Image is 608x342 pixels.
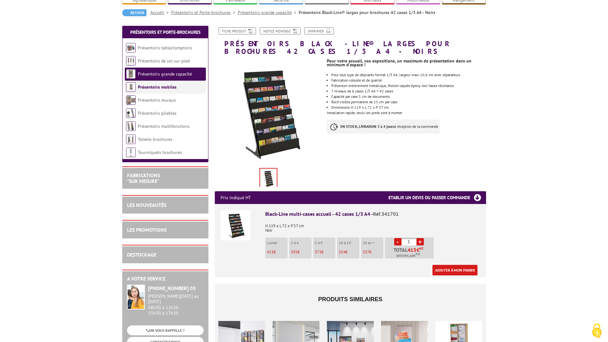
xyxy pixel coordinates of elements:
[341,124,394,129] strong: EN STOCK, LIVRAISON 3 à 4 jours
[291,249,297,255] span: 392
[267,249,274,255] span: 413
[331,78,486,82] li: Fabrication robuste et de qualité
[221,191,251,204] p: Prix indiqué HT
[363,249,369,255] span: 337
[589,323,605,339] img: Cookies (fenêtre modale)
[327,58,471,68] strong: Pour votre accueil, vos expositions, un maximum de présentation dans un minimum d'espace !
[127,276,204,282] h2: A votre service
[126,82,136,92] img: Présentoirs mobiles
[315,250,335,254] p: €
[331,106,486,109] li: Dimensions H 119 x L 72 x P 57 cm
[394,238,402,245] a: -
[318,296,382,302] span: Produits similaires
[265,219,480,233] p: H 119 x L 72 x P 57 cm Noir
[138,123,190,129] a: Présentoirs multifonctions
[126,121,136,131] img: Présentoirs multifonctions
[267,241,288,245] p: L'unité
[260,169,277,188] img: presentoirs_grande_capacite_341701.jpg
[219,27,256,34] a: Fiche produit
[126,56,136,66] img: Présentoirs de sol sur pied
[126,43,136,53] img: Présentoirs table/comptoirs
[138,97,176,103] a: Présentoirs muraux
[215,58,322,166] img: presentoirs_grande_capacite_341701.jpg
[122,9,146,16] a: Retour
[138,149,182,155] a: Tourniquets brochures
[416,252,420,256] sup: TTC
[403,253,414,258] span: 495,60
[138,71,192,77] a: Présentoirs grande capacité
[127,172,160,184] a: FABRICATIONS"Sur Mesure"
[138,110,176,116] a: Présentoirs pliables
[127,325,204,335] a: ON VOUS RAPPELLE ?
[417,247,419,252] span: €
[127,202,166,208] a: LES NOUVEAUTÉS
[291,250,312,254] p: €
[419,246,424,251] sup: HT
[304,27,334,34] a: Imprimer
[299,9,435,16] li: Présentoirs Black-Line® larges pour brochures 42 cases 1/3 A4 - Noirs
[127,251,156,258] a: DESTOCKAGE
[148,294,204,316] div: 08h30 à 12h30 13h30 à 17h30
[148,294,204,304] div: [PERSON_NAME][DATE] au [DATE]
[396,253,420,258] span: Soit €
[126,69,136,79] img: Présentoirs grande capacité
[148,285,196,291] strong: [PHONE_NUMBER] 03
[327,55,491,140] div: Installation rapide, seuls les pieds sont à monter
[339,249,345,255] span: 354
[388,191,486,204] h3: Etablir un devis ou passer commande
[432,265,477,275] a: Ajouter à mon panier
[363,241,383,245] p: 20 et +
[138,136,172,142] a: Totems brochures
[331,95,486,98] li: Capacité par case 5 cm de documents
[260,27,301,34] a: Notice Montage
[417,238,424,245] a: +
[331,89,486,93] li: 7 niveaux de 6 cases 1/3 A4 = 42 cases
[126,108,136,118] img: Présentoirs pliables
[138,58,190,64] a: Présentoirs de sol sur pied
[291,241,312,245] p: 2 à 4
[126,148,136,157] img: Tourniquets brochures
[387,247,434,258] p: Total
[238,10,299,15] a: Présentoirs grande capacité
[331,100,486,104] li: Bord visible permanent de 15 cm par case
[138,84,176,90] a: Présentoirs mobiles
[265,210,480,218] div: Black-Line multi-cases accueil - 42 cases 1/3 A4 -
[373,211,399,217] span: Réf.341701
[210,27,491,55] h1: Présentoirs Black-Line® larges pour brochures 42 cases 1/3 A4 - Noirs
[127,227,167,233] a: LES PROMOTIONS
[363,250,383,254] p: €
[315,249,321,255] span: 373
[315,241,335,245] p: 5 à 9
[586,320,608,342] button: Cookies (fenêtre modale)
[130,29,200,35] a: Présentoirs et Porte-brochures
[331,84,486,88] li: Présentoir entièrement métallique, finition laquée époxy noir haute résistance
[127,285,145,309] img: widget-service.jpg
[221,210,251,240] img: Black-Line multi-cases accueil - 42 cases 1/3 A4
[171,10,238,15] a: Présentoirs et Porte-brochures
[327,120,440,134] p: à réception de la commande
[126,135,136,144] img: Totems brochures
[339,241,359,245] p: 10 à 19
[408,247,417,252] span: 413
[339,250,359,254] p: €
[150,10,171,15] a: Accueil
[267,250,288,254] p: €
[331,73,486,77] li: Pour tout type de dépliants format 1/3 A4, largeur maxi 10,6 cm avec séparateurs
[138,45,192,51] a: Présentoirs table/comptoirs
[126,95,136,105] img: Présentoirs muraux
